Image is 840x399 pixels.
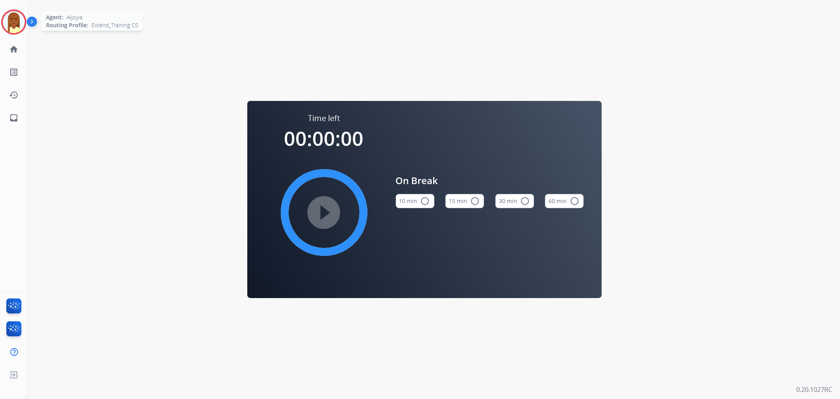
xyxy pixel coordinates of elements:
[470,196,480,206] mat-icon: radio_button_unchecked
[796,385,832,394] p: 0.20.1027RC
[46,13,63,21] span: Agent:
[520,196,530,206] mat-icon: radio_button_unchecked
[3,11,25,33] img: avatar
[570,196,579,206] mat-icon: radio_button_unchecked
[9,113,19,123] mat-icon: inbox
[9,45,19,54] mat-icon: home
[396,194,434,208] button: 10 min
[495,194,534,208] button: 30 min
[421,196,430,206] mat-icon: radio_button_unchecked
[396,173,584,188] span: On Break
[284,125,364,152] span: 00:00:00
[9,90,19,100] mat-icon: history
[445,194,484,208] button: 15 min
[9,67,19,77] mat-icon: list_alt
[91,21,138,29] span: Extend_Training CS
[545,194,584,208] button: 60 min
[308,113,340,124] span: Time left
[46,21,88,29] span: Routing Profile:
[67,13,82,21] span: Alysyia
